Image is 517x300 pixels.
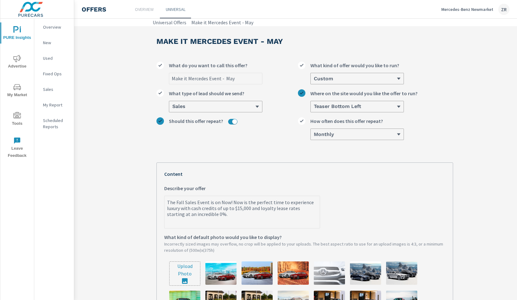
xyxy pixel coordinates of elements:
[278,261,309,285] img: description
[34,54,74,63] div: Used
[34,100,74,110] div: My Report
[43,55,69,61] p: Used
[156,36,283,47] h3: Make it Mercedes Event - May
[34,85,74,94] div: Sales
[205,261,237,285] img: description
[169,73,262,84] input: What do you want to call this offer?
[34,22,74,32] div: Overview
[165,197,320,228] textarea: Describe your offer
[172,103,185,110] h6: Sales
[242,261,273,285] img: description
[43,102,69,108] p: My Report
[313,132,314,137] input: How often does this offer repeat?
[43,117,69,130] p: Scheduled Reports
[43,40,69,46] p: New
[34,69,74,78] div: Fixed Ops
[135,6,154,12] p: Overview
[2,112,32,127] span: Tools
[314,261,345,285] img: description
[169,62,247,69] span: What do you want to call this offer?
[2,55,32,70] span: Advertise
[169,90,244,97] span: What type of lead should we send?
[82,6,106,13] h4: Offers
[314,76,333,82] h6: Custom
[43,86,69,92] p: Sales
[0,19,34,162] div: nav menu
[166,6,185,12] p: Universal
[310,90,418,97] span: Where on the site would you like the offer to run?
[164,241,445,253] p: Incorrectly sized images may overflow, no crop will be applied to your uploads. The best aspect r...
[2,26,32,41] span: PURE Insights
[441,7,493,12] p: Mercedes-Benz Newmarket
[386,261,417,285] img: description
[314,103,361,110] h6: Teaser Bottom Left
[314,131,334,138] h6: Monthly
[310,117,383,125] span: How often does this offer repeat?
[164,170,445,178] p: Content
[153,19,186,26] a: Universal Offers
[34,38,74,47] div: New
[498,4,510,15] div: ZR
[350,261,381,285] img: description
[169,117,223,125] span: Should this offer repeat?
[313,76,314,82] input: What kind of offer would you like to run?
[310,62,399,69] span: What kind of offer would you like to run?
[2,83,32,99] span: My Market
[313,104,314,110] input: Where on the site would you like the offer to run?
[164,185,206,192] span: Describe your offer
[164,233,282,241] span: What kind of default photo would you like to display?
[2,137,32,159] span: Leave Feedback
[232,119,237,124] button: Should this offer repeat?
[191,19,253,26] a: Make it Mercedes Event - May
[34,116,74,131] div: Scheduled Reports
[43,24,69,30] p: Overview
[43,71,69,77] p: Fixed Ops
